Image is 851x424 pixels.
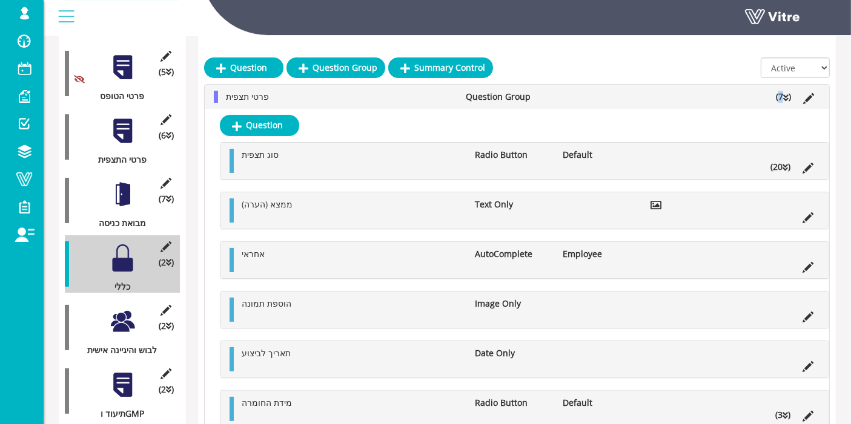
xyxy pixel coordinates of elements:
span: (2 ) [159,320,174,332]
div: פרטי התצפית [65,154,171,166]
span: (2 ) [159,383,174,396]
a: Question [204,57,283,78]
li: Question Group [460,91,550,103]
a: Summary Control [388,57,493,78]
span: (2 ) [159,256,174,269]
span: הוספת תמונה [242,298,291,309]
li: Text Only [469,198,557,210]
li: Date Only [469,347,557,359]
li: AutoComplete [469,248,557,260]
span: (5 ) [159,66,174,78]
li: Employee [557,248,644,260]
li: (20 ) [764,161,796,173]
span: (6 ) [159,129,174,142]
a: Question Group [286,57,385,78]
li: Image Only [469,298,557,310]
span: פרטי תצפית [226,91,269,102]
div: פרטי הטופס [65,90,171,102]
li: Radio Button [469,397,557,409]
span: אחראי [242,248,265,259]
li: Radio Button [469,149,557,161]
span: מידת החומרה [242,397,292,408]
span: סוג תצפית [242,149,279,160]
li: (7 ) [770,91,797,103]
li: Default [557,149,644,161]
span: תאריך לביצוע [242,347,291,359]
div: כללי [65,281,171,293]
a: Question [220,115,299,135]
li: Default [557,397,644,409]
div: מבואת כניסה [65,217,171,229]
div: לבוש והיגיינה אישית [65,344,171,356]
span: (7 ) [159,193,174,205]
div: תיעוד וGMP [65,408,171,420]
li: (3 ) [769,409,796,421]
span: ממצא (הערה) [242,198,293,210]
